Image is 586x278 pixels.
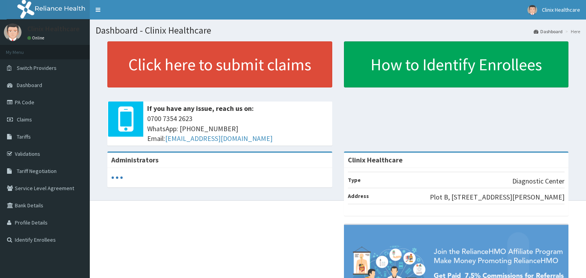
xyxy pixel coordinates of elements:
span: Clinix Healthcare [542,6,580,13]
a: Online [27,35,46,41]
span: 0700 7354 2623 WhatsApp: [PHONE_NUMBER] Email: [147,114,328,144]
a: Click here to submit claims [107,41,332,87]
span: Claims [17,116,32,123]
a: Dashboard [534,28,563,35]
a: How to Identify Enrollees [344,41,569,87]
span: Switch Providers [17,64,57,71]
span: Dashboard [17,82,42,89]
a: [EMAIL_ADDRESS][DOMAIN_NAME] [165,134,273,143]
b: Administrators [111,155,159,164]
span: Tariffs [17,133,31,140]
b: If you have any issue, reach us on: [147,104,254,113]
p: Clinix Healthcare [27,25,80,32]
b: Address [348,192,369,200]
img: User Image [4,23,21,41]
svg: audio-loading [111,172,123,184]
strong: Clinix Healthcare [348,155,403,164]
p: Plot B, [STREET_ADDRESS][PERSON_NAME] [430,192,565,202]
h1: Dashboard - Clinix Healthcare [96,25,580,36]
img: User Image [527,5,537,15]
li: Here [563,28,580,35]
p: Diagnostic Center [512,176,565,186]
b: Type [348,176,361,184]
span: Tariff Negotiation [17,168,57,175]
